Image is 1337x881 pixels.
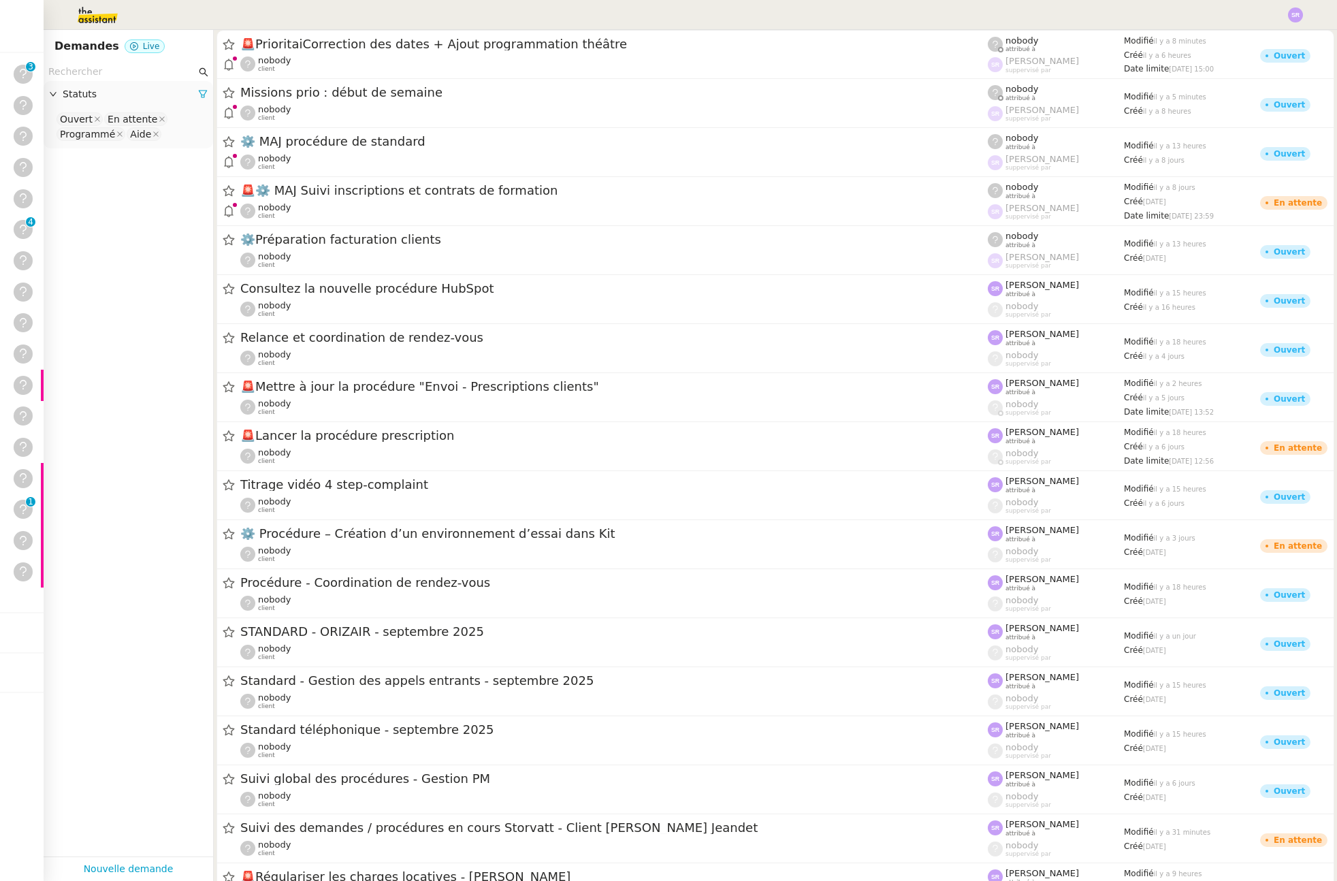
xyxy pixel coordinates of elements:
[988,106,1003,121] img: svg
[988,301,1124,319] app-user-label: suppervisé par
[1154,184,1195,191] span: il y a 8 jours
[988,840,1124,858] app-user-label: suppervisé par
[1274,738,1305,746] div: Ouvert
[1274,395,1305,403] div: Ouvert
[258,703,275,710] span: client
[1124,64,1169,74] span: Date limite
[1005,634,1035,641] span: attribué à
[1005,164,1051,172] span: suppervisé par
[1124,827,1154,837] span: Modifié
[1005,497,1038,507] span: nobody
[988,820,1003,835] img: svg
[1169,409,1214,416] span: [DATE] 13:52
[258,114,275,122] span: client
[240,790,988,808] app-user-detailed-label: client
[258,251,291,261] span: nobody
[1154,142,1206,150] span: il y a 13 heures
[988,526,1003,541] img: svg
[1005,623,1079,633] span: [PERSON_NAME]
[1005,193,1035,200] span: attribué à
[240,545,988,563] app-user-detailed-label: client
[240,202,988,220] app-user-detailed-label: client
[240,332,988,344] span: Relance et coordination de rendez-vous
[1005,252,1079,262] span: [PERSON_NAME]
[240,37,255,51] span: 🚨
[48,64,196,80] input: Rechercher
[1005,644,1038,654] span: nobody
[240,724,988,736] span: Standard téléphonique - septembre 2025
[1005,133,1038,143] span: nobody
[240,381,988,393] span: Mettre à jour la procédure "Envoi - Prescriptions clients"
[1154,583,1206,591] span: il y a 18 heures
[1005,105,1079,115] span: [PERSON_NAME]
[988,476,1124,494] app-user-label: attribué à
[258,65,275,73] span: client
[1124,547,1143,557] span: Créé
[240,447,988,465] app-user-detailed-label: client
[1005,389,1035,396] span: attribué à
[28,62,33,74] p: 3
[1143,500,1185,507] span: il y a 6 jours
[1124,533,1154,543] span: Modifié
[1005,752,1051,760] span: suppervisé par
[1005,56,1079,66] span: [PERSON_NAME]
[1124,407,1169,417] span: Date limite
[1005,67,1051,74] span: suppervisé par
[988,253,1003,268] img: svg
[1005,280,1079,290] span: [PERSON_NAME]
[1005,742,1038,752] span: nobody
[1288,7,1303,22] img: svg
[1274,248,1305,256] div: Ouvert
[1274,640,1305,648] div: Ouvert
[240,428,255,443] span: 🚨
[1005,770,1079,780] span: [PERSON_NAME]
[988,497,1124,515] app-user-label: suppervisé par
[1274,52,1305,60] div: Ouvert
[1154,289,1206,297] span: il y a 15 heures
[1124,155,1143,165] span: Créé
[988,575,1003,590] img: svg
[1124,631,1154,641] span: Modifié
[988,329,1124,347] app-user-label: attribué à
[988,791,1124,809] app-user-label: suppervisé par
[258,104,291,114] span: nobody
[258,839,291,850] span: nobody
[258,398,291,409] span: nobody
[1154,534,1195,542] span: il y a 3 jours
[258,300,291,310] span: nobody
[1005,340,1035,347] span: attribué à
[240,577,988,589] span: Procédure - Coordination de rendez-vous
[1143,198,1166,206] span: [DATE]
[258,605,275,612] span: client
[1005,46,1035,53] span: attribué à
[1143,598,1166,605] span: [DATE]
[1169,212,1214,220] span: [DATE] 23:59
[258,447,291,458] span: nobody
[1124,842,1143,851] span: Créé
[988,574,1124,592] app-user-label: attribué à
[1005,683,1035,690] span: attribué à
[1124,351,1143,361] span: Créé
[1005,409,1051,417] span: suppervisé par
[1005,203,1079,213] span: [PERSON_NAME]
[240,643,988,661] app-user-detailed-label: client
[104,112,167,126] nz-select-item: En attente
[258,790,291,801] span: nobody
[1274,493,1305,501] div: Ouvert
[258,310,275,318] span: client
[258,692,291,703] span: nobody
[1124,729,1154,739] span: Modifié
[1005,819,1079,829] span: [PERSON_NAME]
[1143,108,1191,115] span: il y a 8 heures
[1124,92,1154,101] span: Modifié
[240,38,988,50] span: PrioritaiCorrection des dates + Ajout programmation théâtre
[1005,213,1051,221] span: suppervisé par
[108,113,157,125] div: En attente
[1143,157,1185,164] span: il y a 8 jours
[258,741,291,752] span: nobody
[240,479,988,491] span: Titrage vidéo 4 step-complaint
[240,349,988,367] app-user-detailed-label: client
[1124,428,1154,437] span: Modifié
[240,300,988,318] app-user-detailed-label: client
[1005,781,1035,788] span: attribué à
